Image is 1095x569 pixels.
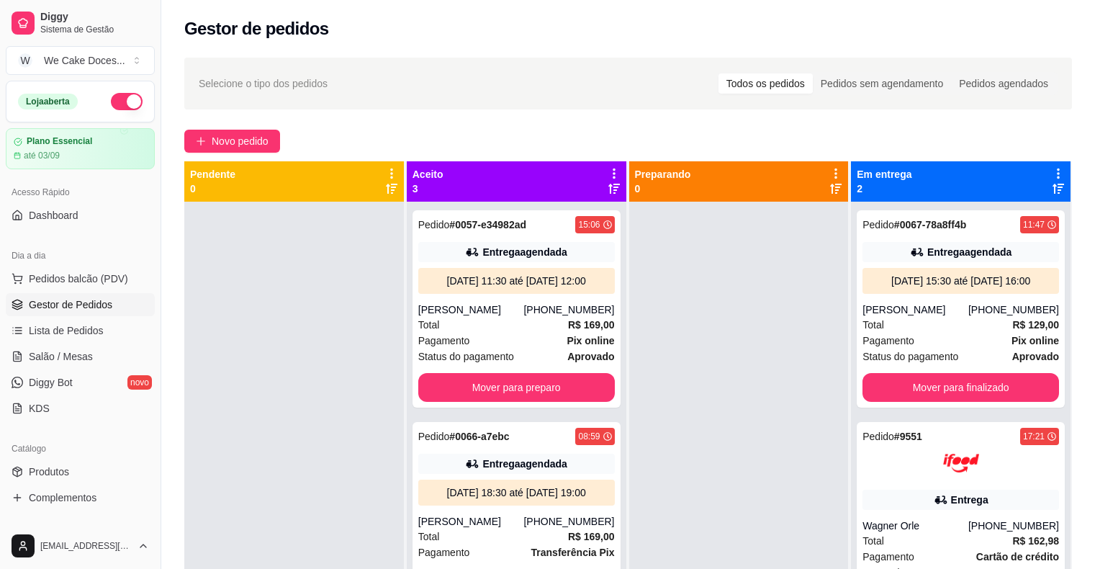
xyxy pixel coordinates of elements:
strong: Transferência Pix [531,547,615,558]
span: Pedido [862,219,894,230]
span: Pedido [418,219,450,230]
span: Pagamento [418,333,470,349]
span: Salão / Mesas [29,349,93,364]
span: Pedido [862,431,894,442]
div: Catálogo [6,437,155,460]
span: Pagamento [862,333,914,349]
span: Pedido [418,431,450,442]
div: [PHONE_NUMBER] [968,519,1059,533]
span: Pagamento [862,549,914,565]
div: [PERSON_NAME] [418,303,524,317]
div: [PHONE_NUMBER] [523,514,614,529]
span: Diggy Bot [29,375,73,390]
span: Pedidos balcão (PDV) [29,272,128,286]
div: Loja aberta [18,94,78,109]
span: Total [862,533,884,549]
div: Acesso Rápido [6,181,155,204]
span: Selecione o tipo dos pedidos [199,76,328,91]
span: Total [418,529,440,545]
div: [PERSON_NAME] [862,303,968,317]
div: [DATE] 11:30 até [DATE] 12:00 [424,274,609,288]
div: Entrega agendada [482,245,567,259]
div: We Cake Doces ... [44,53,125,68]
h2: Gestor de pedidos [184,17,329,40]
strong: R$ 169,00 [568,531,615,542]
strong: aprovado [1012,351,1059,362]
button: [EMAIL_ADDRESS][DOMAIN_NAME] [6,529,155,563]
p: 2 [857,182,911,196]
div: Dia a dia [6,244,155,267]
span: Novo pedido [212,133,269,149]
span: Dashboard [29,208,78,223]
span: Diggy [40,11,149,24]
button: Select a team [6,46,155,75]
div: Todos os pedidos [718,73,813,94]
div: [PHONE_NUMBER] [523,303,614,317]
div: [PERSON_NAME] [418,514,524,529]
strong: R$ 162,98 [1012,535,1059,547]
span: KDS [29,401,50,416]
span: Complementos [29,490,96,505]
span: Status do pagamento [418,349,514,364]
span: plus [196,136,206,146]
button: Alterar Status [111,93,143,110]
a: Produtos [6,460,155,483]
div: 17:21 [1023,431,1045,442]
div: Entrega agendada [927,245,1011,259]
div: [PHONE_NUMBER] [968,303,1059,317]
div: [DATE] 18:30 até [DATE] 19:00 [424,485,609,500]
a: Diggy Botnovo [6,371,155,394]
span: Total [862,317,884,333]
span: Lista de Pedidos [29,323,104,338]
span: W [18,53,32,68]
strong: aprovado [567,351,614,362]
strong: # 0066-a7ebc [449,431,509,442]
a: KDS [6,397,155,420]
div: 15:06 [578,219,600,230]
a: Complementos [6,486,155,509]
span: Produtos [29,465,69,479]
a: Plano Essencialaté 03/09 [6,128,155,169]
div: Wagner Orle [862,519,968,533]
strong: # 0067-78a8ff4b [894,219,966,230]
button: Mover para finalizado [862,373,1059,402]
a: Lista de Pedidos [6,319,155,342]
strong: R$ 129,00 [1012,319,1059,331]
strong: R$ 169,00 [568,319,615,331]
p: Pendente [190,167,235,182]
div: 08:59 [578,431,600,442]
p: Preparando [635,167,691,182]
strong: Cartão de crédito [976,551,1059,563]
div: Pedidos sem agendamento [813,73,951,94]
article: até 03/09 [24,150,60,161]
a: DiggySistema de Gestão [6,6,155,40]
a: Salão / Mesas [6,345,155,368]
strong: Pix online [1011,335,1059,346]
span: Total [418,317,440,333]
span: Gestor de Pedidos [29,297,112,312]
div: Entrega agendada [482,457,567,471]
p: Em entrega [857,167,911,182]
p: 0 [190,182,235,196]
a: Gestor de Pedidos [6,293,155,316]
button: Pedidos balcão (PDV) [6,267,155,290]
p: 3 [413,182,443,196]
strong: # 9551 [894,431,922,442]
div: Pedidos agendados [951,73,1056,94]
p: 0 [635,182,691,196]
button: Novo pedido [184,130,280,153]
span: Status do pagamento [862,349,958,364]
div: [DATE] 15:30 até [DATE] 16:00 [868,274,1053,288]
img: ifood [943,445,979,481]
span: [EMAIL_ADDRESS][DOMAIN_NAME] [40,540,132,552]
button: Mover para preparo [418,373,615,402]
strong: # 0057-e34982ad [449,219,526,230]
span: Pagamento [418,545,470,560]
p: Aceito [413,167,443,182]
span: Sistema de Gestão [40,24,149,35]
div: Entrega [951,493,988,507]
article: Plano Essencial [27,136,92,147]
div: 11:47 [1023,219,1045,230]
a: Dashboard [6,204,155,227]
strong: Pix online [567,335,614,346]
